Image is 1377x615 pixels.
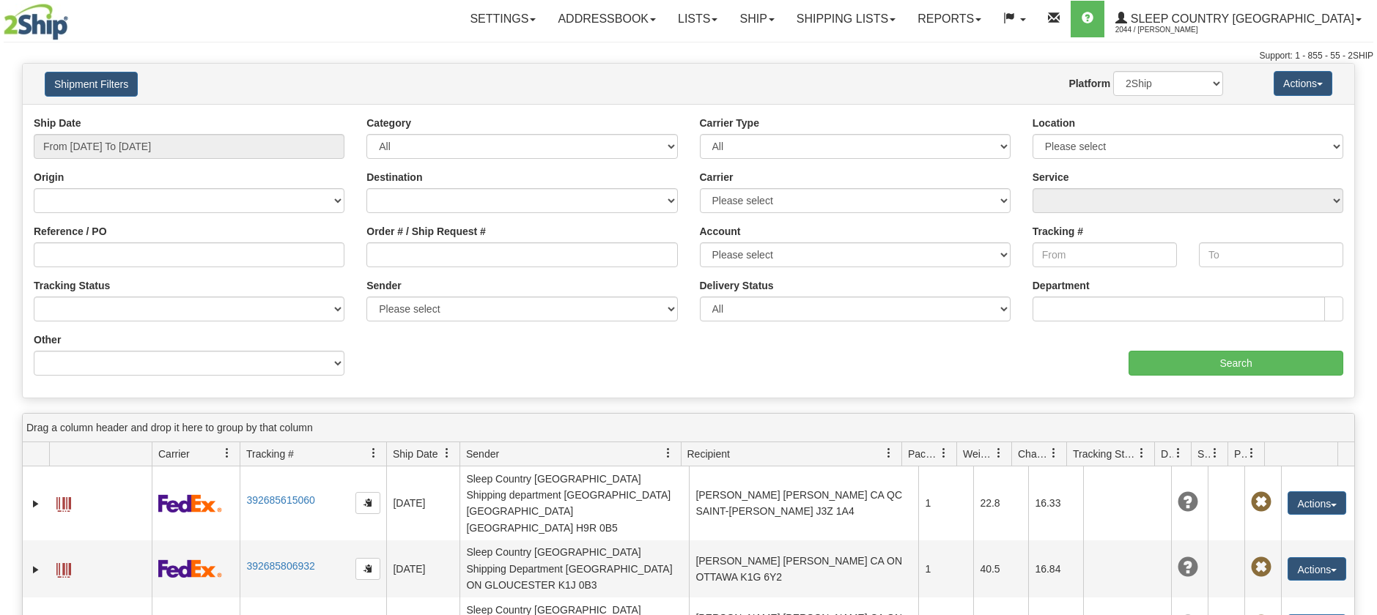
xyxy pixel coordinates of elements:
[158,494,222,512] img: 2 - FedEx Express®
[667,1,728,37] a: Lists
[1033,170,1069,184] label: Service
[158,559,222,578] img: 2 - FedEx Express®
[466,447,499,461] span: Sender
[1115,23,1225,37] span: 2044 / [PERSON_NAME]
[34,116,81,130] label: Ship Date
[355,492,380,514] button: Copy to clipboard
[700,170,734,184] label: Carrier
[1127,12,1354,25] span: Sleep Country [GEOGRAPHIC_DATA]
[908,447,939,461] span: Packages
[459,540,689,597] td: Sleep Country [GEOGRAPHIC_DATA] Shipping Department [GEOGRAPHIC_DATA] ON GLOUCESTER K1J 0B3
[1178,557,1198,578] span: Unknown
[918,466,973,540] td: 1
[386,466,459,540] td: [DATE]
[1028,466,1083,540] td: 16.33
[1197,447,1210,461] span: Shipment Issues
[973,540,1028,597] td: 40.5
[1104,1,1373,37] a: Sleep Country [GEOGRAPHIC_DATA] 2044 / [PERSON_NAME]
[459,1,547,37] a: Settings
[986,441,1011,466] a: Weight filter column settings
[1073,447,1137,461] span: Tracking Status
[1028,540,1083,597] td: 16.84
[361,441,386,466] a: Tracking # filter column settings
[1161,447,1173,461] span: Delivery Status
[1343,233,1376,382] iframe: chat widget
[1288,491,1346,515] button: Actions
[23,414,1354,442] div: grid grouping header
[34,278,110,293] label: Tracking Status
[656,441,681,466] a: Sender filter column settings
[963,447,994,461] span: Weight
[366,170,422,184] label: Destination
[1239,441,1264,466] a: Pickup Status filter column settings
[907,1,992,37] a: Reports
[1129,441,1154,466] a: Tracking Status filter column settings
[1033,242,1177,267] input: From
[246,494,314,506] a: 392685615060
[687,447,730,461] span: Recipient
[689,466,918,540] td: [PERSON_NAME] [PERSON_NAME] CA QC SAINT-[PERSON_NAME] J3Z 1A4
[158,447,190,461] span: Carrier
[1251,492,1271,512] span: Pickup Not Assigned
[355,558,380,580] button: Copy to clipboard
[1033,224,1083,239] label: Tracking #
[1234,447,1247,461] span: Pickup Status
[786,1,907,37] a: Shipping lists
[1018,447,1049,461] span: Charge
[700,116,759,130] label: Carrier Type
[1129,351,1343,376] input: Search
[29,496,43,511] a: Expand
[1274,71,1332,96] button: Actions
[1068,76,1110,91] label: Platform
[246,447,294,461] span: Tracking #
[547,1,667,37] a: Addressbook
[56,556,71,580] a: Label
[34,224,107,239] label: Reference / PO
[689,540,918,597] td: [PERSON_NAME] [PERSON_NAME] CA ON OTTAWA K1G 6Y2
[435,441,459,466] a: Ship Date filter column settings
[918,540,973,597] td: 1
[973,466,1028,540] td: 22.8
[56,491,71,514] a: Label
[215,441,240,466] a: Carrier filter column settings
[34,170,64,184] label: Origin
[1033,278,1090,293] label: Department
[459,466,689,540] td: Sleep Country [GEOGRAPHIC_DATA] Shipping department [GEOGRAPHIC_DATA] [GEOGRAPHIC_DATA] [GEOGRAPH...
[1199,242,1343,267] input: To
[29,562,43,577] a: Expand
[700,224,741,239] label: Account
[1166,441,1191,466] a: Delivery Status filter column settings
[366,224,486,239] label: Order # / Ship Request #
[366,116,411,130] label: Category
[931,441,956,466] a: Packages filter column settings
[366,278,401,293] label: Sender
[34,332,61,347] label: Other
[1033,116,1075,130] label: Location
[45,72,138,97] button: Shipment Filters
[1178,492,1198,512] span: Unknown
[728,1,785,37] a: Ship
[386,540,459,597] td: [DATE]
[4,50,1373,62] div: Support: 1 - 855 - 55 - 2SHIP
[876,441,901,466] a: Recipient filter column settings
[1288,557,1346,581] button: Actions
[700,278,774,293] label: Delivery Status
[393,447,438,461] span: Ship Date
[1251,557,1271,578] span: Pickup Not Assigned
[246,560,314,572] a: 392685806932
[1203,441,1228,466] a: Shipment Issues filter column settings
[1041,441,1066,466] a: Charge filter column settings
[4,4,68,40] img: logo2044.jpg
